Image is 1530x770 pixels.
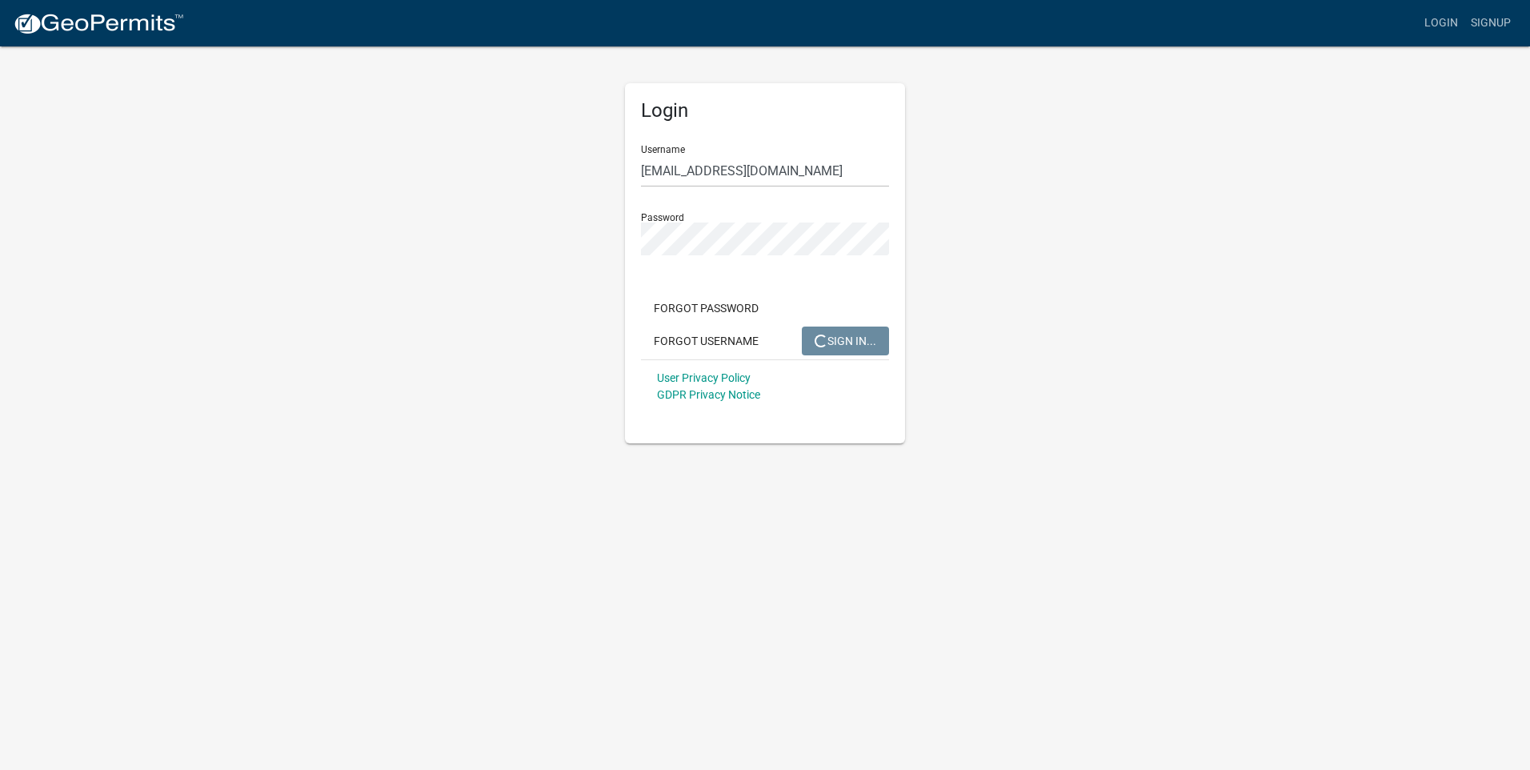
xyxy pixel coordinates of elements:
button: Forgot Username [641,327,771,355]
a: Signup [1464,8,1517,38]
span: SIGN IN... [815,334,876,347]
a: GDPR Privacy Notice [657,388,760,401]
button: Forgot Password [641,294,771,323]
h5: Login [641,99,889,122]
a: User Privacy Policy [657,371,751,384]
a: Login [1418,8,1464,38]
button: SIGN IN... [802,327,889,355]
